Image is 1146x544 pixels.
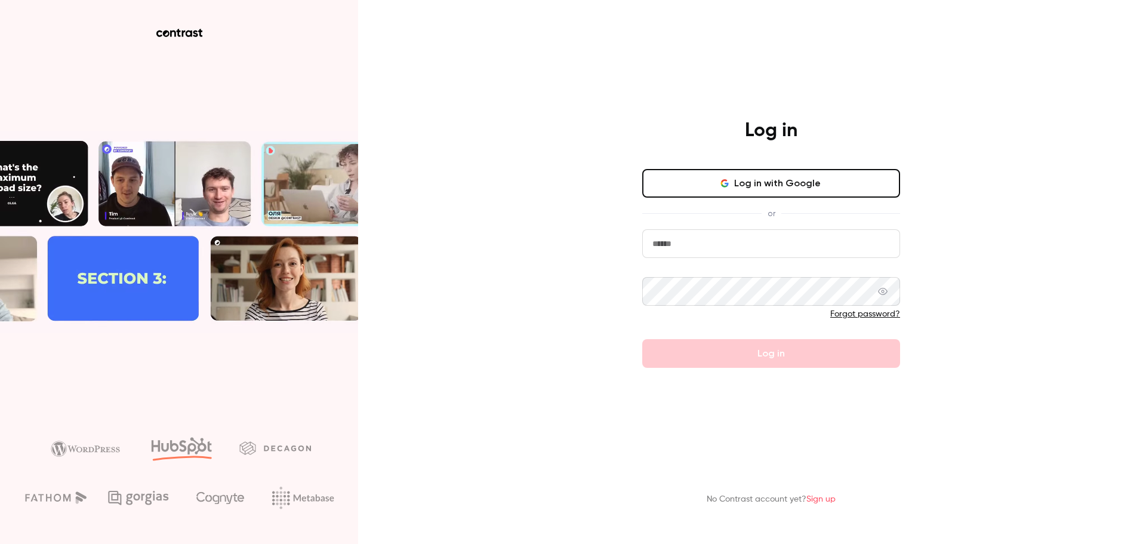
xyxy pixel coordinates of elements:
[762,207,781,220] span: or
[830,310,900,318] a: Forgot password?
[806,495,836,503] a: Sign up
[239,441,311,454] img: decagon
[707,493,836,506] p: No Contrast account yet?
[642,169,900,198] button: Log in with Google
[745,119,797,143] h4: Log in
